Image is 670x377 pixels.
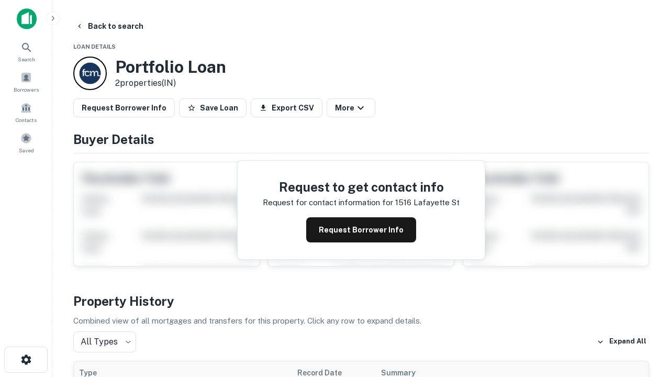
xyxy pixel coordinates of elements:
a: Saved [3,128,49,157]
a: Borrowers [3,68,49,96]
iframe: Chat Widget [618,260,670,310]
h4: Property History [73,292,649,311]
span: Contacts [16,116,37,124]
h4: Buyer Details [73,130,649,149]
button: Request Borrower Info [73,98,175,117]
a: Contacts [3,98,49,126]
span: Saved [19,146,34,154]
p: Combined view of all mortgages and transfers for this property. Click any row to expand details. [73,315,649,327]
div: All Types [73,331,136,352]
button: Save Loan [179,98,247,117]
p: 1516 lafayette st [395,196,460,209]
a: Search [3,37,49,65]
h3: Portfolio Loan [115,57,226,77]
button: Export CSV [251,98,322,117]
button: Expand All [594,334,649,350]
p: 2 properties (IN) [115,77,226,90]
button: Back to search [71,17,148,36]
img: capitalize-icon.png [17,8,37,29]
span: Borrowers [14,85,39,94]
button: Request Borrower Info [306,217,416,242]
h4: Request to get contact info [263,178,460,196]
span: Loan Details [73,43,116,50]
button: More [327,98,375,117]
span: Search [18,55,35,63]
p: Request for contact information for [263,196,393,209]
